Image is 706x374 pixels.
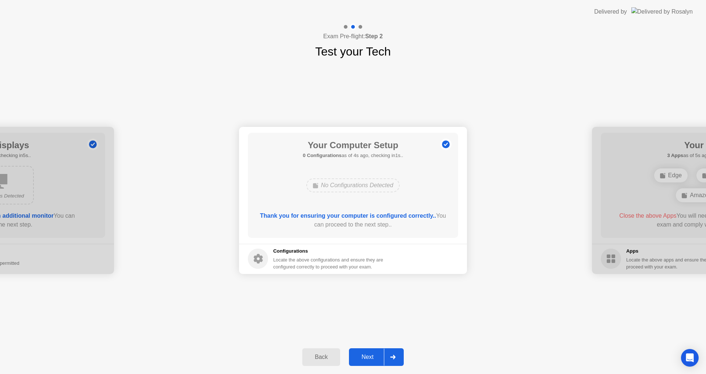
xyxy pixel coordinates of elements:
b: Thank you for ensuring your computer is configured correctly.. [260,213,436,219]
h5: Configurations [273,247,385,255]
h4: Exam Pre-flight: [323,32,383,41]
div: Open Intercom Messenger [681,349,699,367]
div: Back [304,354,338,360]
div: Delivered by [594,7,627,16]
b: 0 Configurations [303,153,342,158]
div: No Configurations Detected [306,178,400,192]
div: Locate the above configurations and ensure they are configured correctly to proceed with your exam. [273,256,385,270]
h5: as of 4s ago, checking in1s.. [303,152,403,159]
img: Delivered by Rosalyn [631,7,693,16]
b: Step 2 [365,33,383,39]
div: You can proceed to the next step.. [258,211,448,229]
button: Back [302,348,340,366]
button: Next [349,348,404,366]
h1: Test your Tech [315,43,391,60]
div: Next [351,354,384,360]
h1: Your Computer Setup [303,139,403,152]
